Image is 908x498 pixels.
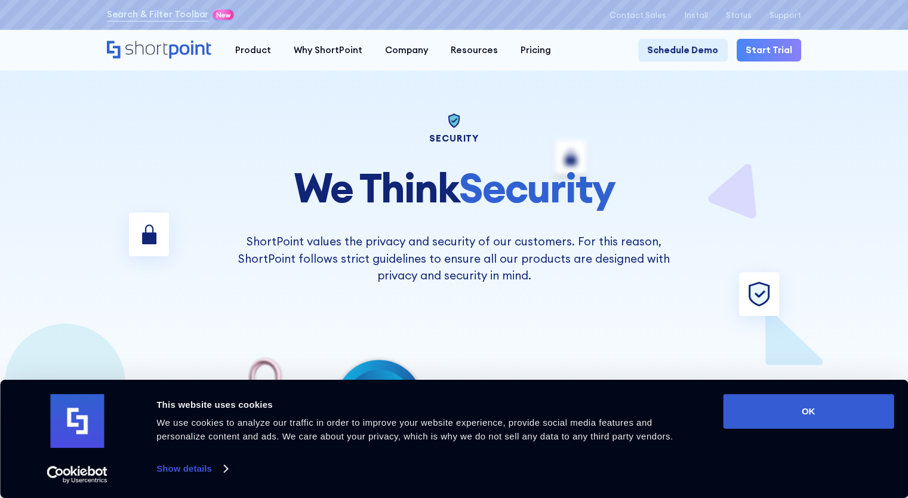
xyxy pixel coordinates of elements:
[227,233,681,284] p: ShortPoint values the privacy and security of our customers. For this reason, ShortPoint follows ...
[227,134,681,143] div: Security
[25,466,130,484] a: Usercentrics Cookiebot - opens in a new window
[509,39,562,62] a: Pricing
[726,11,752,20] a: Status
[107,8,209,21] a: Search & Filter Toolbar
[610,11,666,20] a: Contact Sales
[156,460,227,478] a: Show details
[451,44,498,57] div: Resources
[156,417,673,441] span: We use cookies to analyze our traffic in order to improve your website experience, provide social...
[439,39,509,62] a: Resources
[374,39,439,62] a: Company
[282,39,374,62] a: Why ShortPoint
[684,11,707,20] a: Install
[294,44,362,57] div: Why ShortPoint
[521,44,551,57] div: Pricing
[723,394,894,429] button: OK
[156,398,696,412] div: This website uses cookies
[638,39,727,62] a: Schedule Demo
[385,44,428,57] div: Company
[224,39,282,62] a: Product
[50,394,104,448] img: logo
[235,44,271,57] div: Product
[737,39,801,62] a: Start Trial
[107,41,213,60] a: Home
[770,11,801,20] a: Support
[227,165,681,210] h1: We Think
[459,162,615,213] span: Security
